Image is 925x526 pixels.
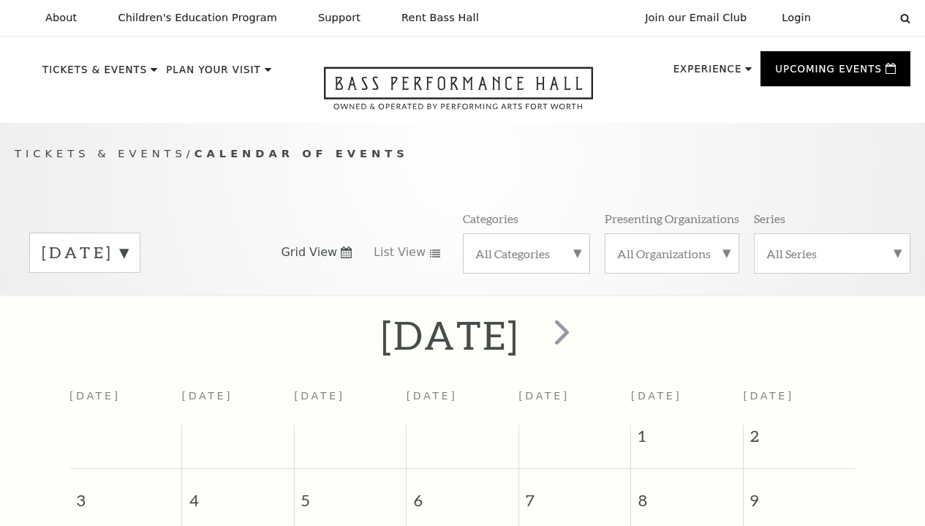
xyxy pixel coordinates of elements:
[744,425,856,454] span: 2
[407,469,518,519] span: 6
[182,469,294,519] span: 4
[69,469,181,519] span: 3
[15,145,910,163] p: /
[463,211,518,226] p: Categories
[195,147,409,159] span: Calendar of Events
[766,246,898,261] label: All Series
[518,381,631,424] th: [DATE]
[182,381,295,424] th: [DATE]
[295,469,407,519] span: 5
[775,64,882,82] p: Upcoming Events
[381,312,519,358] h2: [DATE]
[834,11,886,25] select: Select:
[42,65,147,83] p: Tickets & Events
[69,381,182,424] th: [DATE]
[605,211,739,226] p: Presenting Organizations
[673,64,742,82] p: Experience
[294,381,407,424] th: [DATE]
[631,390,682,402] span: [DATE]
[631,425,743,454] span: 1
[743,390,794,402] span: [DATE]
[15,147,186,159] span: Tickets & Events
[318,12,360,24] p: Support
[401,12,479,24] p: Rent Bass Hall
[631,469,743,519] span: 8
[166,65,261,83] p: Plan Your Visit
[754,211,785,226] p: Series
[617,246,727,261] label: All Organizations
[45,12,77,24] p: About
[744,469,856,519] span: 9
[407,381,519,424] th: [DATE]
[374,244,426,260] span: List View
[475,246,578,261] label: All Categories
[42,241,128,264] label: [DATE]
[533,309,586,361] button: next
[281,244,337,260] span: Grid View
[519,469,631,519] span: 7
[118,12,277,24] p: Children's Education Program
